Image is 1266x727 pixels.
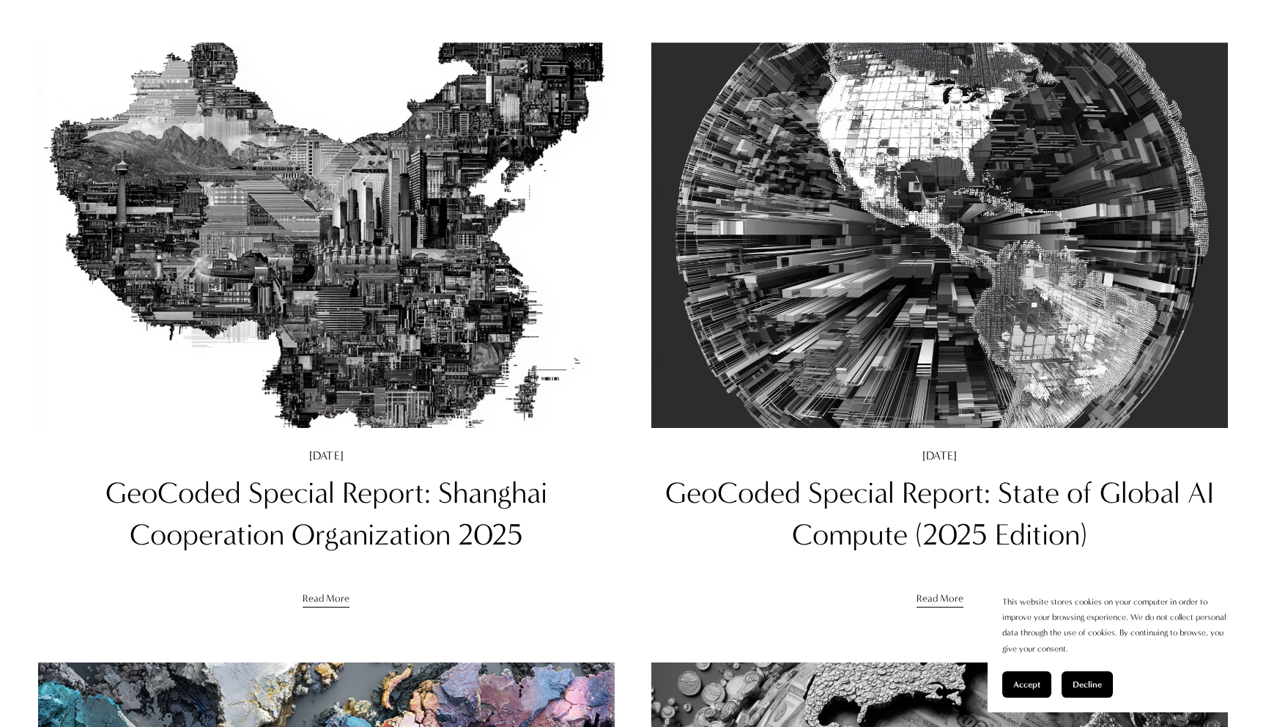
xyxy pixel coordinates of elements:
[1002,594,1237,657] p: This website stores cookies on your computer in order to improve your browsing experience. We do ...
[648,41,1231,430] img: GeoCoded Special Report: State of Global AI Compute (2025 Edition)
[105,476,547,553] a: GeoCoded Special Report: Shanghai Cooperation Organization 2025
[988,580,1251,712] section: Cookie banner
[665,476,1214,553] a: GeoCoded Special Report: State of Global AI Compute (2025 Edition)
[1002,671,1051,698] button: Accept
[1013,679,1040,690] span: Accept
[922,450,957,462] time: [DATE]
[917,578,963,608] a: Read More
[35,41,618,430] img: GeoCoded Special Report: Shanghai Cooperation Organization 2025
[309,450,344,462] time: [DATE]
[1062,671,1113,698] button: Decline
[303,578,349,608] a: Read More
[1073,679,1102,690] span: Decline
